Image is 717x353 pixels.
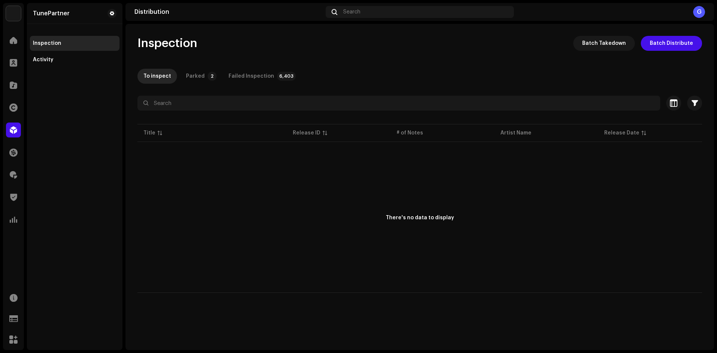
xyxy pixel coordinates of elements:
[6,6,21,21] img: bb549e82-3f54-41b5-8d74-ce06bd45c366
[641,36,702,51] button: Batch Distribute
[33,10,69,16] div: TunePartner
[30,52,119,67] re-m-nav-item: Activity
[137,96,660,111] input: Search
[208,72,217,81] p-badge: 2
[143,69,171,84] div: To inspect
[229,69,274,84] div: Failed Inspection
[386,214,454,222] div: There's no data to display
[277,72,296,81] p-badge: 6,403
[137,36,197,51] span: Inspection
[343,9,360,15] span: Search
[30,36,119,51] re-m-nav-item: Inspection
[33,40,61,46] div: Inspection
[693,6,705,18] div: G
[573,36,635,51] button: Batch Takedown
[650,36,693,51] span: Batch Distribute
[582,36,626,51] span: Batch Takedown
[186,69,205,84] div: Parked
[134,9,323,15] div: Distribution
[33,57,53,63] div: Activity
